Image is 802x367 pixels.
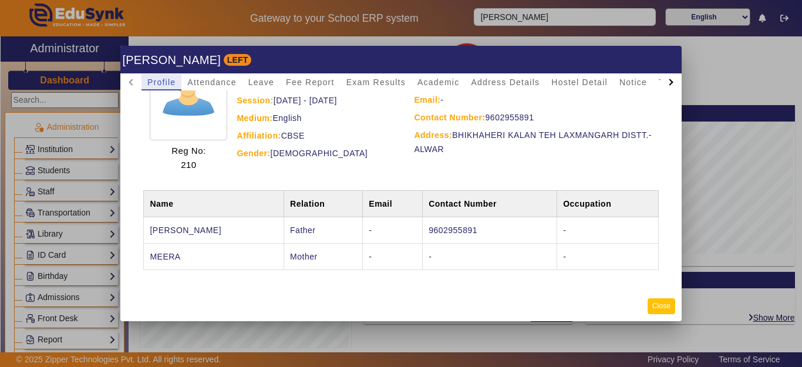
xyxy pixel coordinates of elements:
[286,78,335,86] span: Fee Report
[415,95,441,105] strong: Email:
[144,217,284,244] td: [PERSON_NAME]
[237,111,385,125] div: English
[237,149,270,158] strong: Gender:
[659,78,703,86] span: TimeTable
[284,244,363,270] td: Mother
[150,41,227,140] img: profile.png
[237,93,385,107] div: [DATE] - [DATE]
[363,191,423,217] th: Email
[237,146,385,160] div: [DEMOGRAPHIC_DATA]
[415,113,486,122] strong: Contact Number:
[557,191,658,217] th: Occupation
[557,217,658,244] td: -
[619,78,647,86] span: Notice
[415,93,655,107] div: -
[423,244,557,270] td: -
[284,191,363,217] th: Relation
[417,78,459,86] span: Academic
[237,113,272,123] strong: Medium:
[237,131,281,140] strong: Affiliation:
[415,128,655,156] div: BHIKHAHERI KALAN TEH LAXMANGARH DISTT.- ALWAR
[171,144,206,158] p: Reg No:
[363,244,423,270] td: -
[648,298,675,314] button: Close
[557,244,658,270] td: -
[415,110,655,124] div: 9602955891
[284,217,363,244] td: Father
[248,78,274,86] span: Leave
[551,78,608,86] span: Hostel Detail
[423,191,557,217] th: Contact Number
[423,217,557,244] td: 9602955891
[144,244,284,270] td: MEERA
[227,55,248,65] b: LEFT
[363,217,423,244] td: -
[237,129,385,143] div: CBSE
[237,96,273,105] strong: Session:
[346,78,406,86] span: Exam Results
[415,130,453,140] strong: Address:
[187,78,236,86] span: Attendance
[144,191,284,217] th: Name
[171,158,206,172] p: 210
[147,78,176,86] span: Profile
[471,78,540,86] span: Address Details
[120,46,682,73] h1: [PERSON_NAME]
